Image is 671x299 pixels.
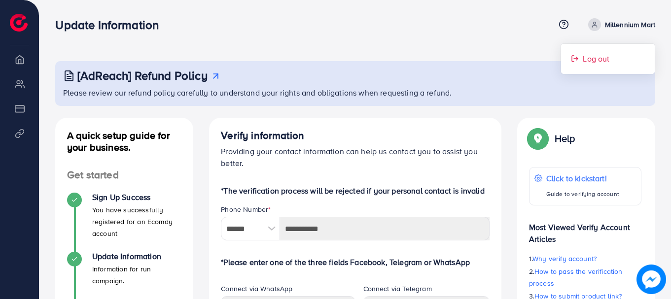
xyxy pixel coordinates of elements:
h3: [AdReach] Refund Policy [77,68,208,83]
p: Please review our refund policy carefully to understand your rights and obligations when requesti... [63,87,649,99]
p: Providing your contact information can help us contact you to assist you better. [221,145,490,169]
p: Millennium Mart [605,19,655,31]
label: Connect via Telegram [363,284,432,294]
span: How to pass the verification process [529,266,623,288]
p: Click to kickstart! [546,172,619,184]
span: Why verify account? [532,254,597,264]
ul: Millennium Mart [561,43,655,74]
p: You have successfully registered for an Ecomdy account [92,204,181,239]
p: *Please enter one of the three fields Facebook, Telegram or WhatsApp [221,256,490,268]
img: Popup guide [529,130,547,147]
h3: Update Information [55,18,167,32]
p: *The verification process will be rejected if your personal contact is invalid [221,185,490,197]
p: Information for run campaign. [92,263,181,287]
p: 2. [529,266,641,289]
li: Sign Up Success [55,193,193,252]
p: 1. [529,253,641,265]
h4: Update Information [92,252,181,261]
p: Guide to verifying account [546,188,619,200]
p: Help [555,133,575,144]
h4: Verify information [221,130,490,142]
a: Millennium Mart [584,18,655,31]
h4: Sign Up Success [92,193,181,202]
span: Log out [583,53,609,65]
label: Phone Number [221,204,271,214]
label: Connect via WhatsApp [221,284,292,294]
img: image [636,265,666,294]
img: logo [10,14,28,32]
h4: A quick setup guide for your business. [55,130,193,153]
h4: Get started [55,169,193,181]
p: Most Viewed Verify Account Articles [529,213,641,245]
